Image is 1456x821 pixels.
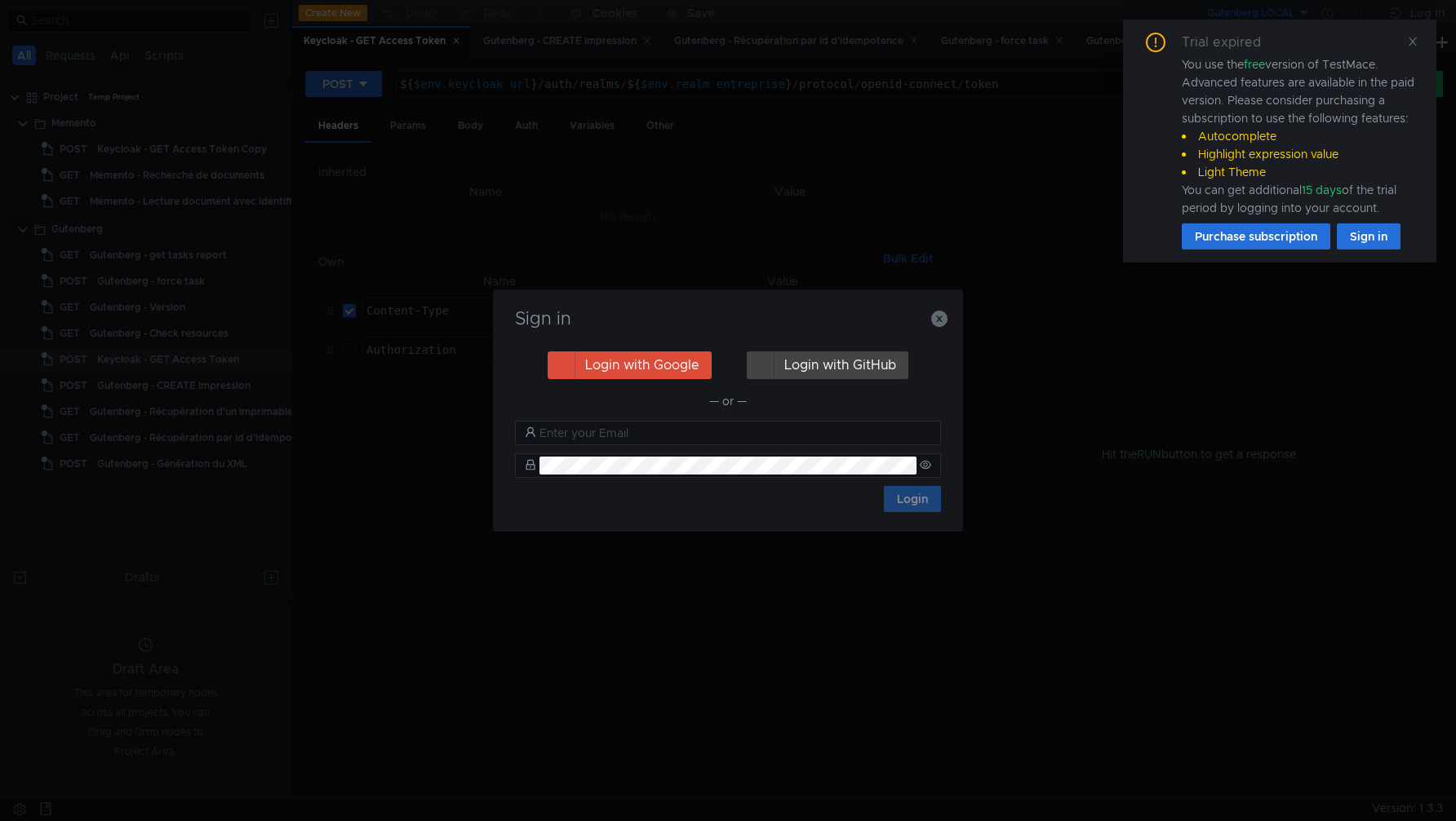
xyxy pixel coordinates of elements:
li: Autocomplete [1182,127,1417,145]
button: Sign in [1337,223,1401,249]
button: Login with Google [548,351,712,379]
h3: Sign in [513,309,943,329]
span: 15 days [1302,183,1342,197]
button: Login with GitHub [747,351,908,379]
input: Enter your Email [539,424,931,442]
div: Trial expired [1182,33,1281,52]
div: — or — [515,391,941,411]
span: free [1244,57,1265,72]
div: You use the version of TestMace. Advanced features are available in the paid version. Please cons... [1182,55,1417,217]
li: Light Theme [1182,163,1417,181]
li: Highlight expression value [1182,145,1417,163]
button: Purchase subscription [1182,223,1330,249]
div: You can get additional of the trial period by logging into your account. [1182,181,1417,217]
